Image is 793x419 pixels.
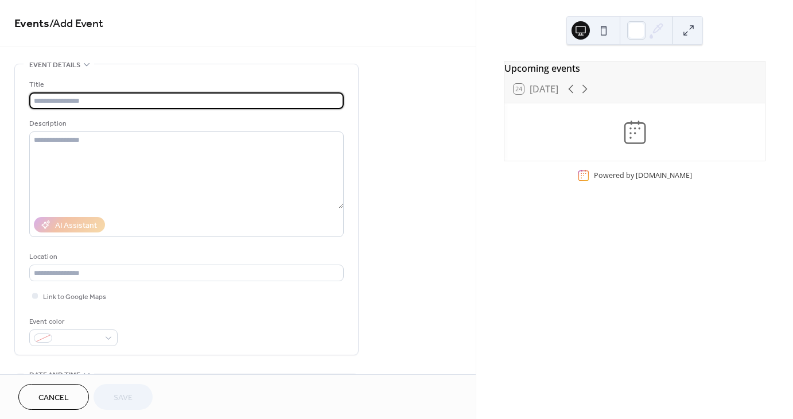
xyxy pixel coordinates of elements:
[43,291,106,303] span: Link to Google Maps
[594,170,692,180] div: Powered by
[14,13,49,35] a: Events
[18,384,89,410] button: Cancel
[49,13,103,35] span: / Add Event
[29,118,341,130] div: Description
[29,59,80,71] span: Event details
[636,170,692,180] a: [DOMAIN_NAME]
[38,392,69,404] span: Cancel
[29,79,341,91] div: Title
[29,369,80,381] span: Date and time
[29,316,115,328] div: Event color
[29,251,341,263] div: Location
[504,61,765,75] div: Upcoming events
